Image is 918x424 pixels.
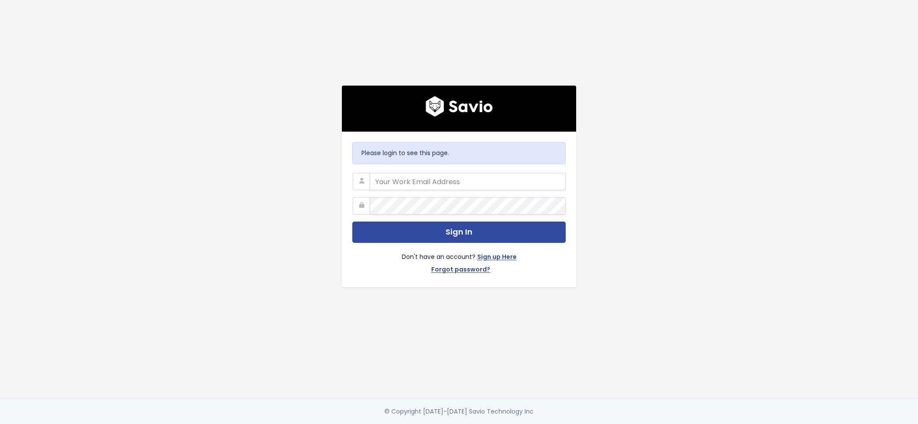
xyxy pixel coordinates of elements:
div: Don't have an account? [352,243,566,277]
img: logo600x187.a314fd40982d.png [426,96,493,117]
a: Forgot password? [431,264,490,277]
input: Your Work Email Address [370,173,566,190]
a: Sign up Here [477,252,517,264]
button: Sign In [352,222,566,243]
p: Please login to see this page. [361,148,557,159]
div: © Copyright [DATE]-[DATE] Savio Technology Inc [384,406,534,417]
